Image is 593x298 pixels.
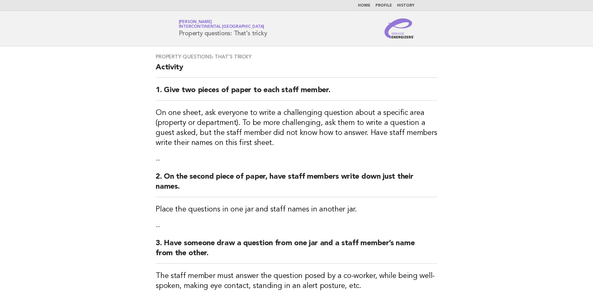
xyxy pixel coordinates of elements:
[375,4,392,7] a: Profile
[179,25,264,29] span: InterContinental [GEOGRAPHIC_DATA]
[358,4,370,7] a: Home
[397,4,415,7] a: History
[179,20,267,37] h1: Property questions: That's tricky
[384,18,415,38] img: Service Energizers
[156,62,437,78] h2: Activity
[156,222,437,231] p: --
[156,238,437,264] h2: 3. Have someone draw a question from one jar and a staff member’s name from the other.
[156,205,437,215] h3: Place the questions in one jar and staff names in another jar.
[156,172,437,197] h2: 2. On the second piece of paper, have staff members write down just their names.
[156,108,437,148] h3: On one sheet, ask everyone to write a challenging question about a specific area (property or dep...
[179,20,264,29] a: [PERSON_NAME]InterContinental [GEOGRAPHIC_DATA]
[156,156,437,164] p: --
[156,85,437,101] h2: 1. Give two pieces of paper to each staff member.
[156,271,437,291] h3: The staff member must answer the question posed by a co-worker, while being well-spoken, making e...
[156,54,437,60] h3: Property questions: That's tricky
